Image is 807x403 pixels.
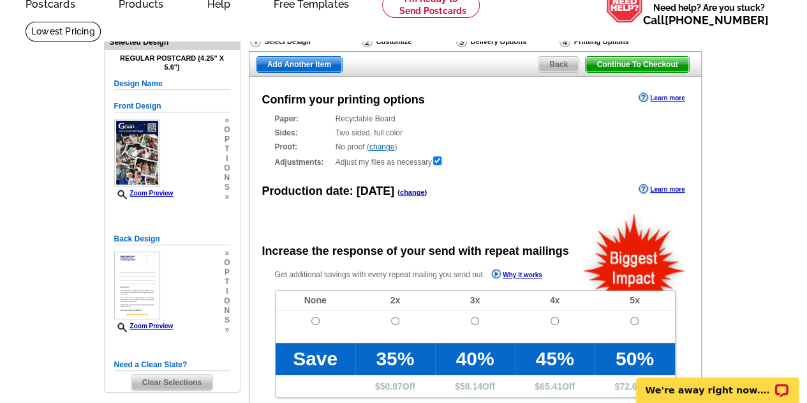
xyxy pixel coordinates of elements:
span: p [224,268,230,277]
div: Printing Options [558,35,670,51]
span: » [224,325,230,335]
span: n [224,306,230,316]
span: » [224,248,230,258]
span: 58.14 [460,381,482,392]
td: $ Off [595,375,674,397]
span: 50.87 [380,381,403,392]
img: small-thumb.jpg [114,119,161,186]
td: 3x [435,291,515,310]
div: Selected Design [105,36,240,48]
div: Recyclable Board [275,113,676,125]
strong: Paper: [275,113,332,125]
a: Learn more [639,93,685,103]
span: 72.68 [619,381,642,392]
td: 2x [355,291,435,310]
a: Why it works [491,269,542,282]
td: None [276,291,355,310]
span: ( ) [397,188,427,196]
span: o [224,296,230,306]
h5: Back Design [114,233,230,245]
td: $ Off [355,375,435,397]
span: p [224,135,230,144]
strong: Proof: [275,141,332,153]
a: Zoom Preview [114,323,174,330]
iframe: LiveChat chat widget [628,363,807,403]
p: Get additional savings with every repeat mailing you send out. [275,268,570,282]
span: Need help? Are you stuck? [643,1,775,27]
td: 4x [515,291,595,310]
span: Clear Selections [131,375,212,390]
span: t [224,277,230,287]
span: n [224,173,230,183]
div: Customize [360,35,455,48]
td: Save [276,343,355,375]
a: [PHONE_NUMBER] [665,13,769,27]
span: [DATE] [357,185,395,197]
div: Two sided, full color [275,127,676,139]
span: Back [538,57,579,72]
td: 40% [435,343,515,375]
strong: Sides: [275,127,332,139]
h5: Need a Clean Slate? [114,359,230,371]
div: Increase the response of your send with repeat mailings [262,243,569,260]
a: Zoom Preview [114,190,174,197]
td: 45% [515,343,595,375]
td: $ Off [515,375,595,397]
span: » [224,192,230,202]
a: change [400,188,425,196]
img: small-thumb.jpg [114,252,161,319]
span: t [224,144,230,154]
a: Learn more [639,184,685,194]
h5: Front Design [114,100,230,112]
strong: Adjustments: [275,156,332,168]
img: Delivery Options [456,36,467,47]
span: Call [643,13,769,27]
div: Select Design [249,35,360,51]
td: 50% [595,343,674,375]
img: Printing Options & Summary [559,36,570,47]
span: s [224,316,230,325]
div: Delivery Options [455,35,558,51]
span: » [224,116,230,125]
h4: Regular Postcard (4.25" x 5.6") [114,54,230,71]
span: 65.41 [540,381,562,392]
span: i [224,287,230,296]
img: Select Design [250,36,261,47]
div: Production date: [262,183,427,200]
span: o [224,258,230,268]
span: s [224,183,230,192]
td: 5x [595,291,674,310]
img: biggestImpact.png [582,212,687,291]
span: Continue To Checkout [586,57,688,72]
span: o [224,163,230,173]
a: Back [538,56,579,73]
td: $ Off [435,375,515,397]
a: change [369,142,394,151]
div: No proof ( ) [275,141,676,153]
h5: Design Name [114,78,230,90]
span: i [224,154,230,163]
img: Customize [362,36,373,47]
div: Adjust my files as necessary [275,155,676,168]
span: o [224,125,230,135]
td: 35% [355,343,435,375]
div: Confirm your printing options [262,91,425,109]
span: Add Another Item [256,57,342,72]
a: Add Another Item [256,56,343,73]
